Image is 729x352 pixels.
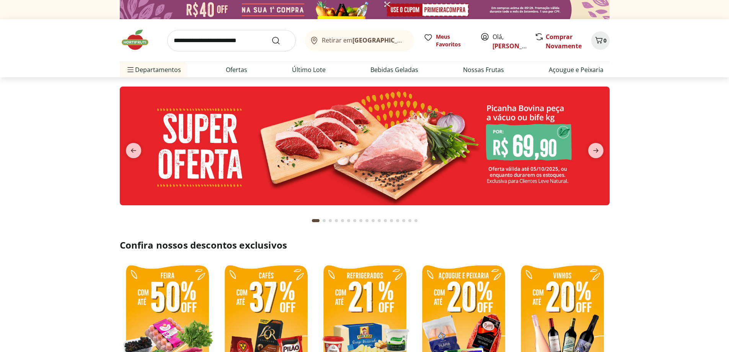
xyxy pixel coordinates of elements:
[120,87,610,205] img: super oferta
[413,211,419,230] button: Go to page 17 from fs-carousel
[339,211,346,230] button: Go to page 5 from fs-carousel
[364,211,370,230] button: Go to page 9 from fs-carousel
[382,211,388,230] button: Go to page 12 from fs-carousel
[358,211,364,230] button: Go to page 8 from fs-carousel
[120,28,158,51] img: Hortifruti
[120,239,610,251] h2: Confira nossos descontos exclusivos
[401,211,407,230] button: Go to page 15 from fs-carousel
[493,42,542,50] a: [PERSON_NAME]
[370,65,418,74] a: Bebidas Geladas
[603,37,607,44] span: 0
[226,65,247,74] a: Ofertas
[463,65,504,74] a: Nossas Frutas
[352,36,481,44] b: [GEOGRAPHIC_DATA]/[GEOGRAPHIC_DATA]
[376,211,382,230] button: Go to page 11 from fs-carousel
[327,211,333,230] button: Go to page 3 from fs-carousel
[549,65,603,74] a: Açougue e Peixaria
[407,211,413,230] button: Go to page 16 from fs-carousel
[352,211,358,230] button: Go to page 7 from fs-carousel
[126,61,135,79] button: Menu
[305,30,414,51] button: Retirar em[GEOGRAPHIC_DATA]/[GEOGRAPHIC_DATA]
[388,211,395,230] button: Go to page 13 from fs-carousel
[591,31,610,50] button: Carrinho
[333,211,339,230] button: Go to page 4 from fs-carousel
[126,61,181,79] span: Departamentos
[395,211,401,230] button: Go to page 14 from fs-carousel
[582,143,610,158] button: next
[493,32,527,51] span: Olá,
[346,211,352,230] button: Go to page 6 from fs-carousel
[120,143,147,158] button: previous
[370,211,376,230] button: Go to page 10 from fs-carousel
[292,65,326,74] a: Último Lote
[424,33,471,48] a: Meus Favoritos
[546,33,582,50] a: Comprar Novamente
[167,30,296,51] input: search
[436,33,471,48] span: Meus Favoritos
[321,211,327,230] button: Go to page 2 from fs-carousel
[310,211,321,230] button: Current page from fs-carousel
[322,37,406,44] span: Retirar em
[271,36,290,45] button: Submit Search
